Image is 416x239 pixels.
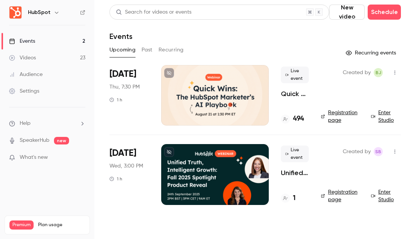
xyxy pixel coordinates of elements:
[109,32,133,41] h1: Events
[159,44,184,56] button: Recurring
[342,47,401,59] button: Recurring events
[321,188,362,203] a: Registration page
[9,119,85,127] li: help-dropdown-opener
[371,109,401,124] a: Enter Studio
[38,222,85,228] span: Plan usage
[20,119,31,127] span: Help
[281,89,309,98] a: Quick Wins: The HubSpot Marketer's AI Playbook
[343,147,371,156] span: Created by
[371,188,401,203] a: Enter Studio
[20,154,48,161] span: What's new
[142,44,153,56] button: Past
[374,147,383,156] span: Sharan Bansal
[109,65,149,126] div: Aug 21 Thu, 12:30 PM (America/Chicago)
[109,97,122,103] div: 1 h
[376,68,381,77] span: BJ
[281,193,296,203] a: 1
[109,147,136,159] span: [DATE]
[109,162,143,170] span: Wed, 3:00 PM
[9,37,35,45] div: Events
[281,168,309,177] a: Unified Truth, Intelligent Growth: Fall 2025 Spotlight Product Reveal
[293,114,304,124] h4: 494
[66,231,71,235] span: 23
[109,83,140,91] span: Thu, 7:30 PM
[374,68,383,77] span: Bailey Jarriel
[281,67,309,83] span: Live event
[9,230,24,236] p: Videos
[66,230,85,236] p: / 1000
[109,44,136,56] button: Upcoming
[375,147,381,156] span: SB
[9,220,34,230] span: Premium
[28,9,51,16] h6: HubSpot
[116,8,191,16] div: Search for videos or events
[54,137,69,144] span: new
[329,5,365,20] button: New video
[109,176,122,182] div: 1 h
[321,109,362,124] a: Registration page
[9,6,22,19] img: HubSpot
[9,87,39,95] div: Settings
[281,146,309,162] span: Live event
[343,68,371,77] span: Created by
[109,144,149,205] div: Sep 24 Wed, 2:00 PM (Europe/London)
[20,137,49,144] a: SpeakerHub
[9,71,43,78] div: Audience
[109,68,136,80] span: [DATE]
[368,5,401,20] button: Schedule
[281,114,304,124] a: 494
[9,54,36,62] div: Videos
[293,193,296,203] h4: 1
